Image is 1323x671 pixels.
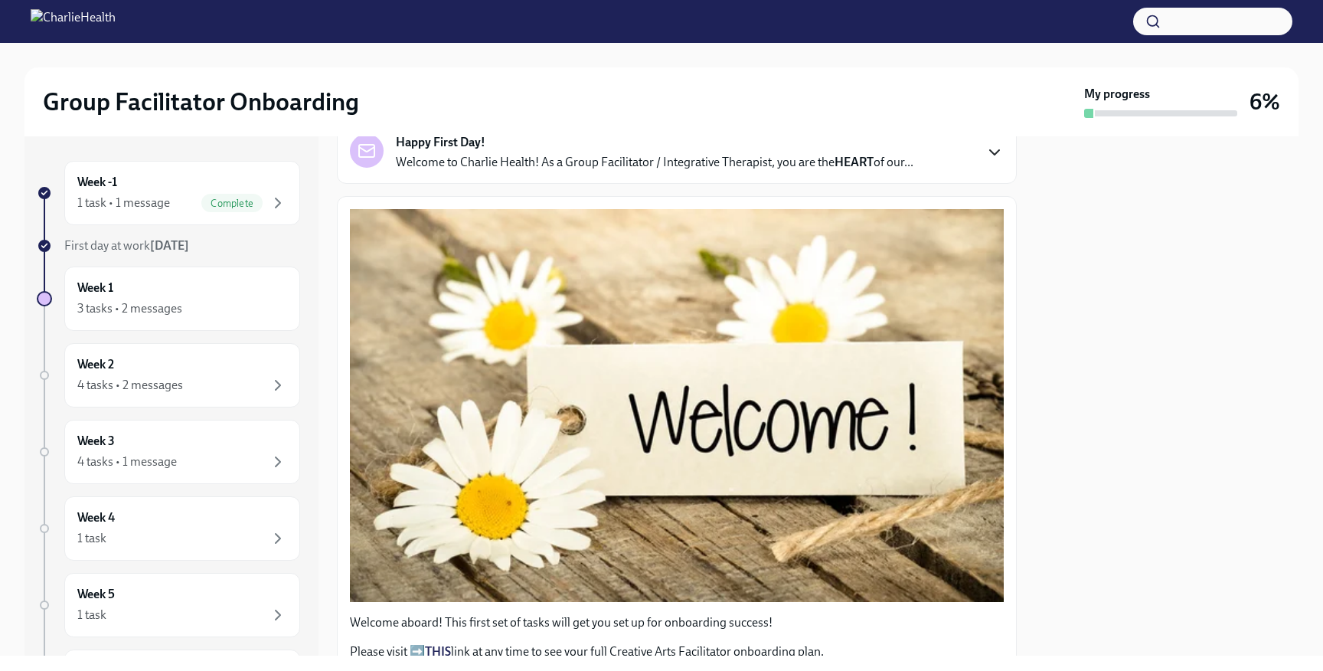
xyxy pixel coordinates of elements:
[425,644,451,659] a: THIS
[1084,86,1150,103] strong: My progress
[396,154,913,171] p: Welcome to Charlie Health! As a Group Facilitator / Integrative Therapist, you are the of our...
[350,643,1004,660] p: Please visit ➡️ link at any time to see your full Creative Arts Facilitator onboarding plan.
[64,238,189,253] span: First day at work
[201,198,263,209] span: Complete
[77,300,182,317] div: 3 tasks • 2 messages
[37,496,300,561] a: Week 41 task
[77,377,183,394] div: 4 tasks • 2 messages
[77,453,177,470] div: 4 tasks • 1 message
[150,238,189,253] strong: [DATE]
[77,586,115,603] h6: Week 5
[350,209,1004,601] button: Zoom image
[835,155,874,169] strong: HEART
[77,509,115,526] h6: Week 4
[31,9,116,34] img: CharlieHealth
[396,134,485,151] strong: Happy First Day!
[37,420,300,484] a: Week 34 tasks • 1 message
[77,433,115,450] h6: Week 3
[37,161,300,225] a: Week -11 task • 1 messageComplete
[77,530,106,547] div: 1 task
[37,267,300,331] a: Week 13 tasks • 2 messages
[77,280,113,296] h6: Week 1
[77,356,114,373] h6: Week 2
[37,573,300,637] a: Week 51 task
[1249,88,1280,116] h3: 6%
[350,614,1004,631] p: Welcome aboard! This first set of tasks will get you set up for onboarding success!
[77,607,106,624] div: 1 task
[37,237,300,254] a: First day at work[DATE]
[37,343,300,408] a: Week 24 tasks • 2 messages
[77,174,117,191] h6: Week -1
[43,87,359,117] h2: Group Facilitator Onboarding
[77,195,170,211] div: 1 task • 1 message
